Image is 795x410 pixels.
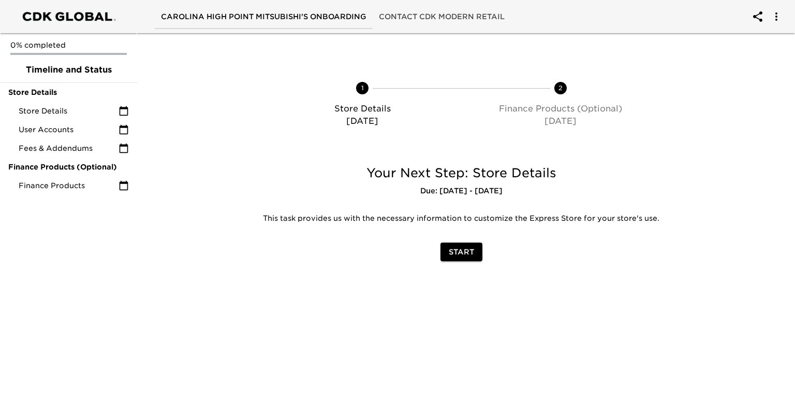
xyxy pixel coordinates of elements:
text: 2 [558,84,563,92]
p: [DATE] [268,115,457,128]
span: Store Details [19,106,119,116]
h6: Due: [DATE] - [DATE] [251,186,672,197]
p: 0% completed [10,40,127,50]
span: CAROLINA HIGH POINT MITSUBISHI's Onboarding [161,10,366,23]
h5: Your Next Step: Store Details [251,165,672,181]
p: This task provides us with the necessary information to customize the Express Store for your stor... [259,214,664,224]
text: 1 [361,84,364,92]
p: [DATE] [465,115,655,128]
button: account of current user [745,4,770,29]
span: Timeline and Status [8,64,129,76]
span: Finance Products (Optional) [8,162,129,172]
button: account of current user [764,4,789,29]
span: Contact CDK Modern Retail [379,10,505,23]
p: Finance Products (Optional) [465,103,655,115]
p: Store Details [268,103,457,115]
span: Fees & Addendums [19,143,119,153]
button: Start [440,243,482,262]
span: Start [449,246,474,259]
span: Store Details [8,87,129,97]
span: Finance Products [19,180,119,191]
span: User Accounts [19,124,119,135]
